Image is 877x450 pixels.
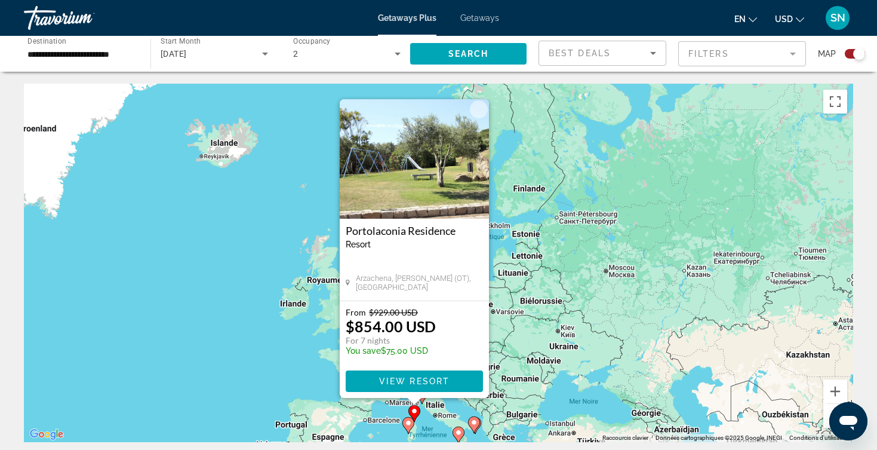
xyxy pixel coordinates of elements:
[829,402,867,440] iframe: Bouton de lancement de la fenêtre de messagerie
[549,46,656,60] mat-select: Sort by
[346,346,436,356] p: $75.00 USD
[823,379,847,403] button: Zoom avant
[818,45,836,62] span: Map
[346,371,483,392] button: View Resort
[24,2,143,33] a: Travorium
[369,307,418,317] span: $929.00 USD
[656,434,782,441] span: Données cartographiques ©2025 Google, INEGI
[161,49,187,59] span: [DATE]
[734,14,746,24] span: en
[379,376,449,386] span: View Resort
[410,43,527,65] button: Search
[549,48,611,58] span: Best Deals
[346,317,436,335] p: $854.00 USD
[161,37,201,45] span: Start Month
[822,5,853,30] button: User Menu
[27,36,66,45] span: Destination
[602,434,648,442] button: Raccourcis clavier
[346,335,436,346] p: For 7 nights
[448,49,489,59] span: Search
[293,49,298,59] span: 2
[460,13,499,23] a: Getaways
[27,427,66,442] a: Ouvrir cette zone dans Google Maps (dans une nouvelle fenêtre)
[830,12,845,24] span: SN
[823,90,847,114] button: Passer en plein écran
[27,427,66,442] img: Google
[346,225,483,237] a: Portolaconia Residence
[470,100,488,118] button: Fermer
[775,14,793,24] span: USD
[789,434,850,441] a: Conditions d'utilisation (s'ouvre dans un nouvel onglet)
[340,99,489,219] img: 1348O01X.jpg
[346,307,366,317] span: From
[678,41,806,67] button: Filter
[355,274,482,292] span: Arzachena, [PERSON_NAME] (OT), [GEOGRAPHIC_DATA]
[346,346,381,356] span: You save
[293,37,331,45] span: Occupancy
[823,404,847,428] button: Zoom arrière
[378,13,436,23] a: Getaways Plus
[734,10,757,27] button: Change language
[775,10,804,27] button: Change currency
[346,240,371,249] span: Resort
